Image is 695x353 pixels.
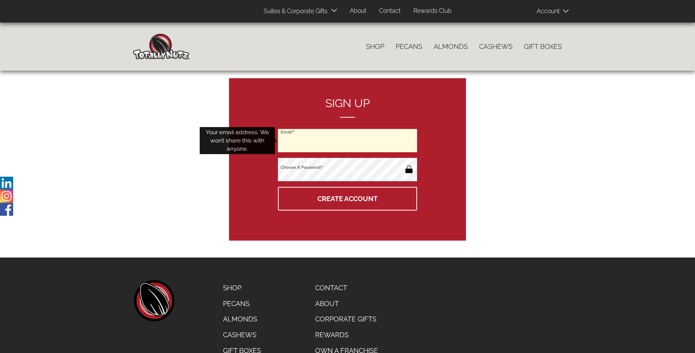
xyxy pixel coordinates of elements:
a: About [310,296,384,312]
input: Email [278,129,417,152]
div: Your email address. We won’t share this with anyone. [200,127,275,155]
a: Cashews [473,39,518,55]
a: Contact [373,4,406,18]
a: Gift Boxes [518,39,568,55]
a: Shop [360,39,390,55]
h2: Sign up [278,97,417,118]
a: Cashews [217,327,267,343]
a: Rewards Club [408,4,457,18]
button: Create Account [278,187,417,211]
a: About [344,4,372,18]
a: Shop [217,280,267,296]
a: home [133,280,175,321]
a: Rewards [310,327,384,343]
a: Pecans [390,39,428,55]
a: Almonds [217,311,267,327]
a: Corporate Gifts [310,311,384,327]
img: Home [133,34,190,59]
a: Pecans [217,296,267,312]
a: Suites & Corporate Gifts [258,4,330,19]
a: Contact [310,280,384,296]
a: Almonds [428,39,473,55]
